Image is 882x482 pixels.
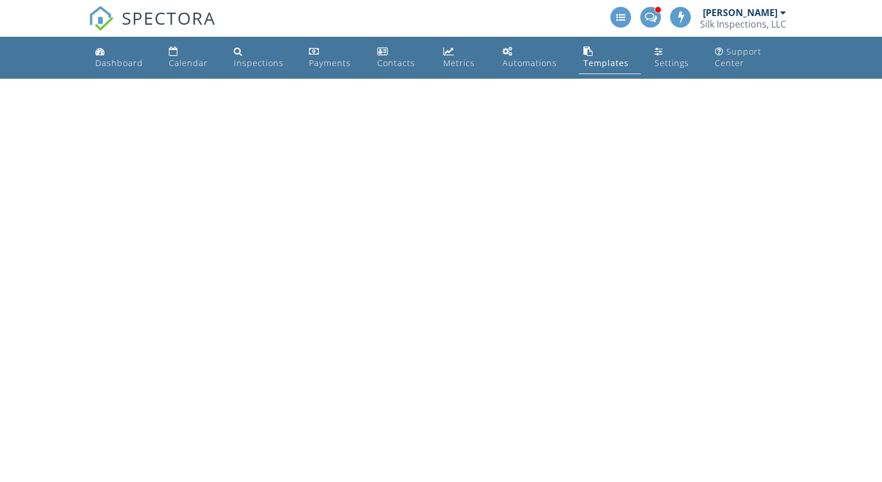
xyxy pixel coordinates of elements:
span: SPECTORA [122,6,216,30]
a: Metrics [439,41,489,74]
div: Silk Inspections, LLC [700,18,786,30]
a: Dashboard [91,41,155,74]
a: Templates [579,41,641,74]
div: Support Center [715,46,761,68]
a: Support Center [710,41,792,74]
a: SPECTORA [88,16,216,40]
div: Automations [502,57,557,68]
div: Inspections [234,57,284,68]
a: Inspections [229,41,295,74]
div: Settings [655,57,689,68]
a: Contacts [373,41,429,74]
div: Templates [583,57,629,68]
a: Calendar [164,41,220,74]
div: Dashboard [95,57,143,68]
a: Automations (Advanced) [498,41,569,74]
div: Contacts [377,57,415,68]
div: Calendar [169,57,208,68]
div: Metrics [443,57,475,68]
a: Payments [304,41,364,74]
div: Payments [309,57,351,68]
div: [PERSON_NAME] [703,7,777,18]
a: Settings [650,41,701,74]
img: The Best Home Inspection Software - Spectora [88,6,114,31]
